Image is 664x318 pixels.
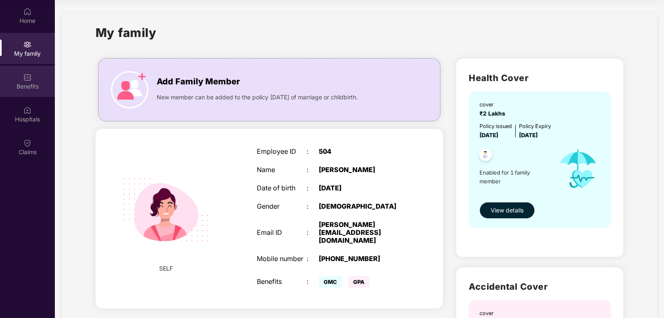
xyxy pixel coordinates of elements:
div: [DATE] [319,184,406,192]
div: : [307,184,319,192]
h1: My family [96,23,157,42]
div: Mobile number [257,255,306,263]
div: Email ID [257,229,306,237]
div: Policy Expiry [519,122,551,131]
span: Add Family Member [157,75,240,88]
img: svg+xml;base64,PHN2ZyBpZD0iQmVuZWZpdHMiIHhtbG5zPSJodHRwOi8vd3d3LnczLm9yZy8yMDAwL3N2ZyIgd2lkdGg9Ij... [23,73,32,81]
img: svg+xml;base64,PHN2ZyB4bWxucz0iaHR0cDovL3d3dy53My5vcmcvMjAwMC9zdmciIHdpZHRoPSI0OC45NDMiIGhlaWdodD... [475,146,496,166]
img: icon [111,71,148,108]
span: [DATE] [480,132,498,138]
span: SELF [159,264,173,273]
div: : [307,255,319,263]
div: : [307,278,319,286]
div: : [307,202,319,210]
img: svg+xml;base64,PHN2ZyBpZD0iSG9tZSIgeG1sbnM9Imh0dHA6Ly93d3cudzMub3JnLzIwMDAvc3ZnIiB3aWR0aD0iMjAiIG... [23,7,32,16]
div: Benefits [257,278,306,286]
span: GMC [319,276,342,288]
div: Policy issued [480,122,512,131]
div: Name [257,166,306,174]
div: [PHONE_NUMBER] [319,255,406,263]
div: : [307,148,319,155]
span: View details [491,206,524,215]
button: View details [480,202,535,219]
div: [DEMOGRAPHIC_DATA] [319,202,406,210]
div: cover [480,309,509,318]
span: New member can be added to the policy [DATE] of marriage or childbirth. [157,93,358,102]
div: [PERSON_NAME][EMAIL_ADDRESS][DOMAIN_NAME] [319,221,406,244]
img: svg+xml;base64,PHN2ZyB3aWR0aD0iMjAiIGhlaWdodD0iMjAiIHZpZXdCb3g9IjAgMCAyMCAyMCIgZmlsbD0ibm9uZSIgeG... [23,40,32,49]
span: Enabled for 1 family member [480,168,551,185]
img: svg+xml;base64,PHN2ZyBpZD0iSG9zcGl0YWxzIiB4bWxucz0iaHR0cDovL3d3dy53My5vcmcvMjAwMC9zdmciIHdpZHRoPS... [23,106,32,114]
img: svg+xml;base64,PHN2ZyB4bWxucz0iaHR0cDovL3d3dy53My5vcmcvMjAwMC9zdmciIHdpZHRoPSIyMjQiIGhlaWdodD0iMT... [112,156,220,264]
h2: Health Cover [469,71,611,85]
div: : [307,229,319,237]
div: Date of birth [257,184,306,192]
span: [DATE] [519,132,538,138]
div: : [307,166,319,174]
div: cover [480,101,509,109]
img: svg+xml;base64,PHN2ZyBpZD0iQ2xhaW0iIHhtbG5zPSJodHRwOi8vd3d3LnczLm9yZy8yMDAwL3N2ZyIgd2lkdGg9IjIwIi... [23,139,32,147]
div: Employee ID [257,148,306,155]
img: icon [551,140,605,198]
div: [PERSON_NAME] [319,166,406,174]
span: GPA [348,276,369,288]
div: Gender [257,202,306,210]
span: ₹2 Lakhs [480,110,509,117]
div: 504 [319,148,406,155]
h2: Accidental Cover [469,280,611,293]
